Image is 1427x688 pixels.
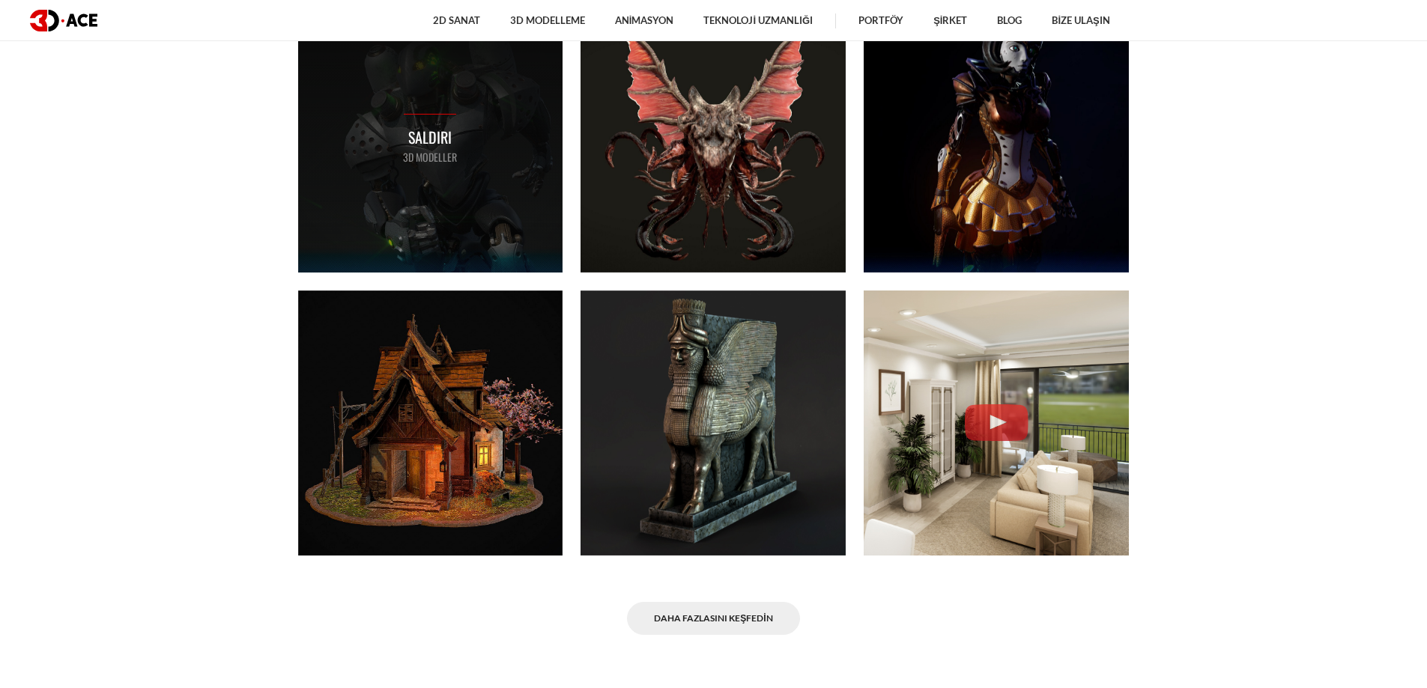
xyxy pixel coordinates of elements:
[855,281,1138,564] a: Gerçek Zamanlı İç Mekan Görselleştirme Gerçek Zamanlı İç Mekan Görselleştirme
[654,612,772,624] font: Daha Fazlasını Keşfedin
[858,14,903,26] font: Portföy
[30,10,97,31] img: koyu logo
[408,126,452,148] font: Saldırı
[1052,14,1109,26] font: Bize Ulaşın
[403,149,457,165] font: 3D MODELLER
[997,14,1022,26] font: Blog
[289,281,572,564] a: Loca
[703,14,813,26] font: Teknoloji Uzmanlığı
[627,602,799,636] a: Daha Fazlasını Keşfedin
[933,14,967,26] font: Şirket
[615,14,674,26] font: Animasyon
[433,14,480,26] font: 2D Sanat
[572,281,855,564] a: Lamassu aslan heykeli
[510,14,585,26] font: 3D Modelleme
